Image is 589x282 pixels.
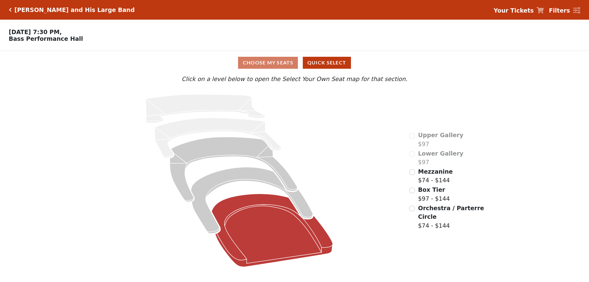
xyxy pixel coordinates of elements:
[494,7,534,14] strong: Your Tickets
[418,167,453,185] label: $74 - $144
[549,7,570,14] strong: Filters
[212,194,333,267] path: Orchestra / Parterre Circle - Seats Available: 152
[14,6,135,14] h5: [PERSON_NAME] and His Large Band
[418,168,453,175] span: Mezzanine
[418,132,464,138] span: Upper Gallery
[303,57,351,69] button: Quick Select
[494,6,544,15] a: Your Tickets
[418,131,464,148] label: $97
[418,186,445,193] span: Box Tier
[418,204,485,230] label: $74 - $144
[9,8,12,12] a: Click here to go back to filters
[155,118,281,158] path: Lower Gallery - Seats Available: 0
[549,6,580,15] a: Filters
[418,150,464,157] span: Lower Gallery
[418,149,464,167] label: $97
[418,205,484,220] span: Orchestra / Parterre Circle
[418,185,450,203] label: $97 - $144
[146,95,265,123] path: Upper Gallery - Seats Available: 0
[78,75,511,83] p: Click on a level below to open the Select Your Own Seat map for that section.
